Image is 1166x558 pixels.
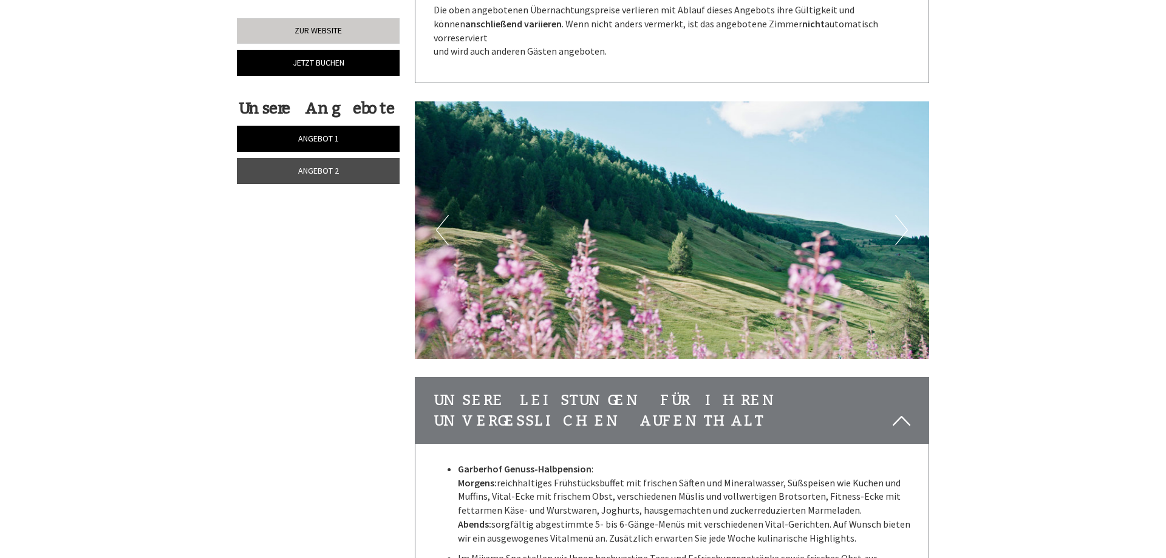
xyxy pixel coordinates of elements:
strong: nicht [802,18,825,30]
a: Zur Website [237,18,400,44]
strong: Abends: [458,518,491,530]
button: Next [895,215,908,245]
strong: Morgens: [458,477,497,489]
strong: anschließend variieren [465,18,562,30]
span: Angebot 1 [298,133,339,144]
p: : reichhaltiges Frühstücksbuffet mit frischen Säften und Mineralwasser, Süßspeisen wie Kuchen und... [458,462,911,545]
p: Die oben angebotenen Übernachtungspreise verlieren mit Ablauf dieses Angebots ihre Gültigkeit und... [434,3,911,58]
strong: Garberhof Genuss-Halbpension [458,463,592,475]
button: Previous [436,215,449,245]
div: Unsere Angebote [237,97,396,120]
div: Unsere Leistungen für Ihren unvergesslichen Aufenthalt [415,378,929,444]
a: Jetzt buchen [237,50,400,76]
span: Angebot 2 [298,165,339,176]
